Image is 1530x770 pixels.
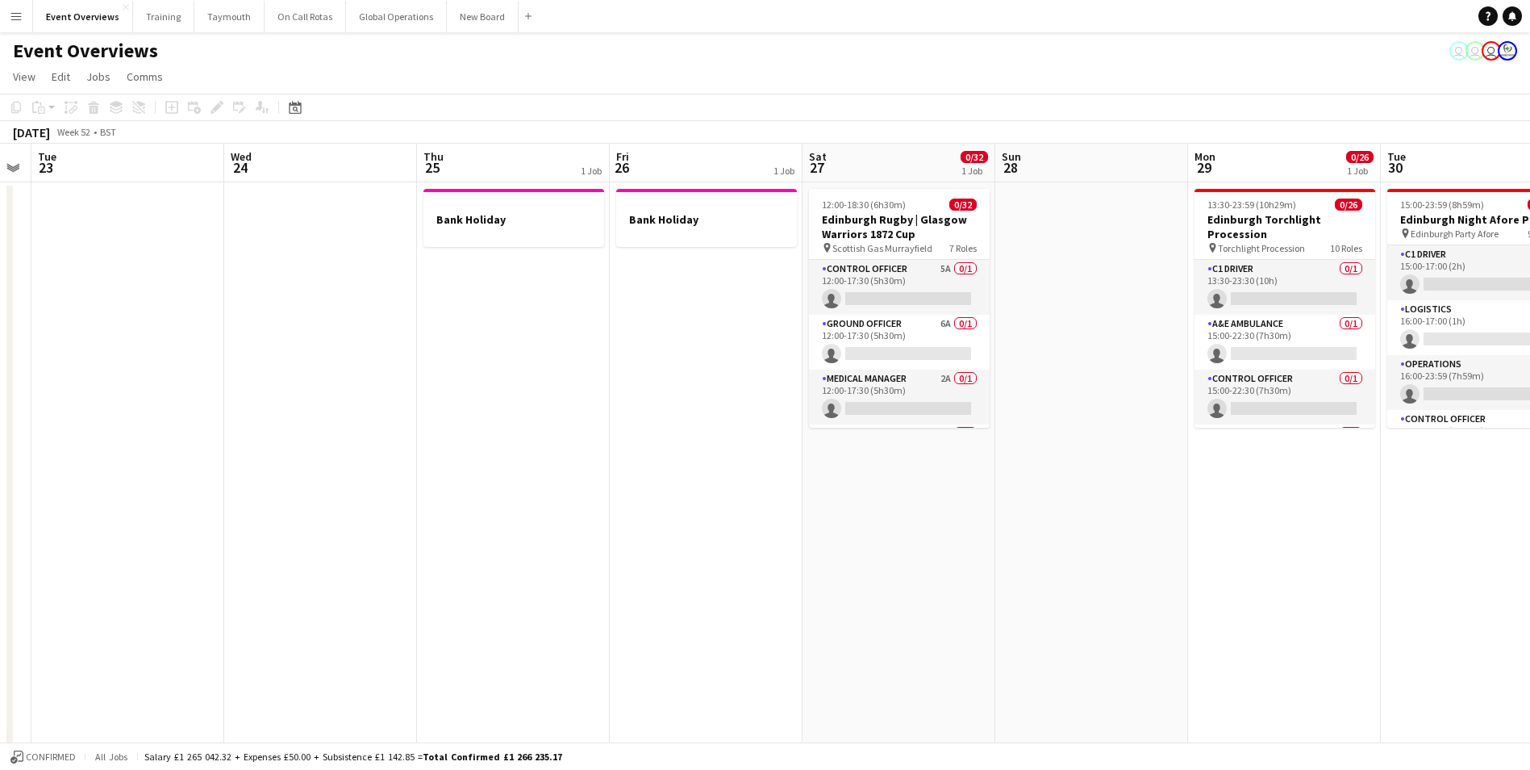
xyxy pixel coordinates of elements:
[45,66,77,87] a: Edit
[120,66,169,87] a: Comms
[144,751,562,763] div: Salary £1 265 042.32 + Expenses £50.00 + Subsistence £1 142.85 =
[127,69,163,84] span: Comms
[194,1,265,32] button: Taymouth
[13,39,158,63] h1: Event Overviews
[13,69,35,84] span: View
[8,748,78,766] button: Confirmed
[6,66,42,87] a: View
[80,66,117,87] a: Jobs
[133,1,194,32] button: Training
[100,126,116,138] div: BST
[1498,41,1517,61] app-user-avatar: Operations Manager
[33,1,133,32] button: Event Overviews
[423,751,562,763] span: Total Confirmed £1 266 235.17
[26,751,76,763] span: Confirmed
[86,69,110,84] span: Jobs
[13,124,50,140] div: [DATE]
[92,751,131,763] span: All jobs
[53,126,94,138] span: Week 52
[1482,41,1501,61] app-user-avatar: Operations Team
[1465,41,1485,61] app-user-avatar: Operations Team
[447,1,519,32] button: New Board
[346,1,447,32] button: Global Operations
[1449,41,1469,61] app-user-avatar: Operations Team
[52,69,70,84] span: Edit
[265,1,346,32] button: On Call Rotas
